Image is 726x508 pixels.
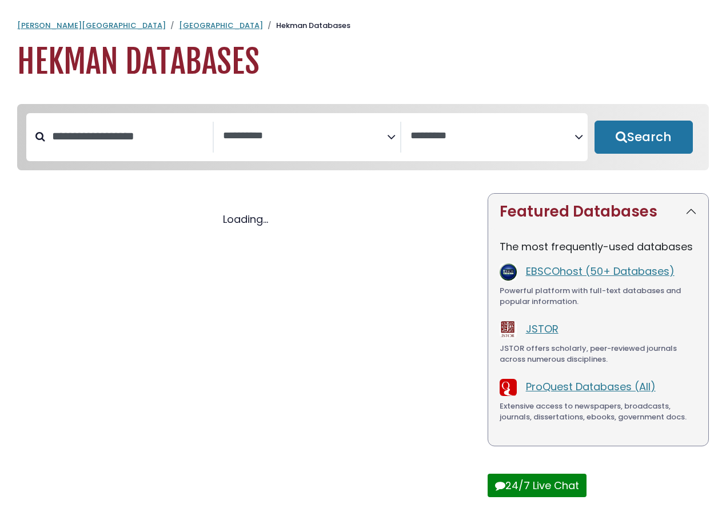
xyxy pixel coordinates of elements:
[500,285,697,307] div: Powerful platform with full-text databases and popular information.
[595,121,693,154] button: Submit for Search Results
[526,322,559,336] a: JSTOR
[17,211,474,227] div: Loading...
[488,194,708,230] button: Featured Databases
[263,20,350,31] li: Hekman Databases
[179,20,263,31] a: [GEOGRAPHIC_DATA]
[410,130,575,142] textarea: Search
[17,104,709,170] nav: Search filters
[500,401,697,423] div: Extensive access to newspapers, broadcasts, journals, dissertations, ebooks, government docs.
[500,343,697,365] div: JSTOR offers scholarly, peer-reviewed journals across numerous disciplines.
[526,379,656,394] a: ProQuest Databases (All)
[223,130,387,142] textarea: Search
[488,474,587,497] button: 24/7 Live Chat
[17,20,166,31] a: [PERSON_NAME][GEOGRAPHIC_DATA]
[45,127,213,146] input: Search database by title or keyword
[500,239,697,254] p: The most frequently-used databases
[526,264,675,278] a: EBSCOhost (50+ Databases)
[17,20,709,31] nav: breadcrumb
[17,43,709,81] h1: Hekman Databases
